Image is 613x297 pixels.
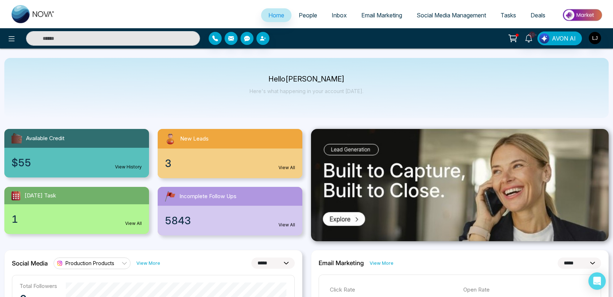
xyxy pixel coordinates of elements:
a: Tasks [493,8,523,22]
a: Social Media Management [409,8,493,22]
img: todayTask.svg [10,190,22,201]
div: Open Intercom Messenger [588,272,606,290]
img: newLeads.svg [163,132,177,146]
p: Click Rate [330,286,456,294]
span: Home [268,12,284,19]
a: Home [261,8,291,22]
a: View History [115,164,142,170]
span: 1 [12,212,18,227]
span: Production Products [65,260,114,267]
img: Lead Flow [539,33,549,43]
a: View More [370,260,393,267]
span: People [299,12,317,19]
a: Inbox [324,8,354,22]
button: AVON AI [537,32,582,45]
img: Market-place.gif [556,7,609,23]
a: View More [136,260,160,267]
span: Social Media Management [417,12,486,19]
span: AVON AI [552,34,576,43]
img: instagram [56,260,63,267]
p: Here's what happening in your account [DATE]. [250,88,363,94]
a: Deals [523,8,553,22]
span: $55 [12,155,31,170]
p: Open Rate [463,286,590,294]
img: availableCredit.svg [10,132,23,145]
p: Hello [PERSON_NAME] [250,76,363,82]
a: New Leads3View All [153,129,307,178]
a: Incomplete Follow Ups5843View All [153,187,307,235]
span: New Leads [180,135,209,143]
a: Email Marketing [354,8,409,22]
span: Deals [531,12,545,19]
span: 3 [165,156,171,171]
a: View All [278,222,295,228]
h2: Social Media [12,260,48,267]
span: Tasks [501,12,516,19]
img: Nova CRM Logo [12,5,55,23]
span: 10+ [529,32,535,38]
a: People [291,8,324,22]
span: Incomplete Follow Ups [179,192,237,201]
p: Total Followers [20,283,57,289]
span: Inbox [332,12,347,19]
span: [DATE] Task [25,192,56,200]
span: Email Marketing [361,12,402,19]
img: . [311,129,609,241]
span: Available Credit [26,134,64,143]
h2: Email Marketing [319,259,364,267]
a: View All [125,220,142,227]
a: View All [278,164,295,171]
img: followUps.svg [163,190,176,203]
a: 10+ [520,32,537,44]
img: User Avatar [589,32,601,44]
span: 5843 [165,213,191,228]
